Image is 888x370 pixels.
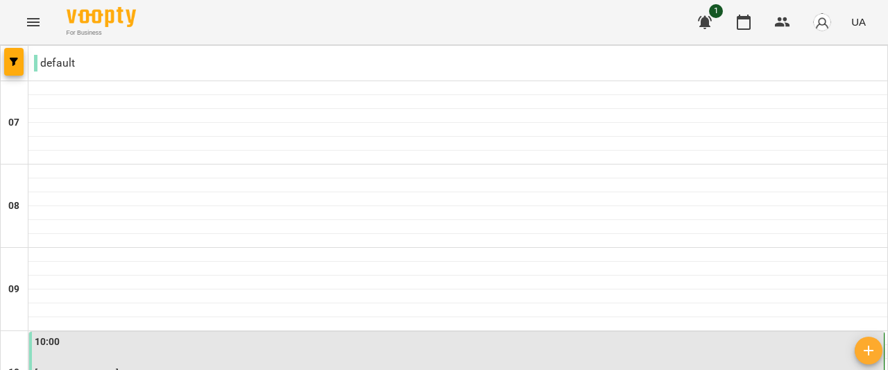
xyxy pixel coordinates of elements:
label: 10:00 [35,335,60,350]
span: 1 [709,4,723,18]
h6: 08 [8,199,19,214]
button: Створити урок [855,337,882,364]
button: Menu [17,6,50,39]
span: For Business [67,28,136,37]
span: UA [851,15,866,29]
img: avatar_s.png [812,12,832,32]
img: Voopty Logo [67,7,136,27]
h6: 09 [8,282,19,297]
p: default [34,55,75,72]
button: UA [846,9,871,35]
h6: 07 [8,115,19,131]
